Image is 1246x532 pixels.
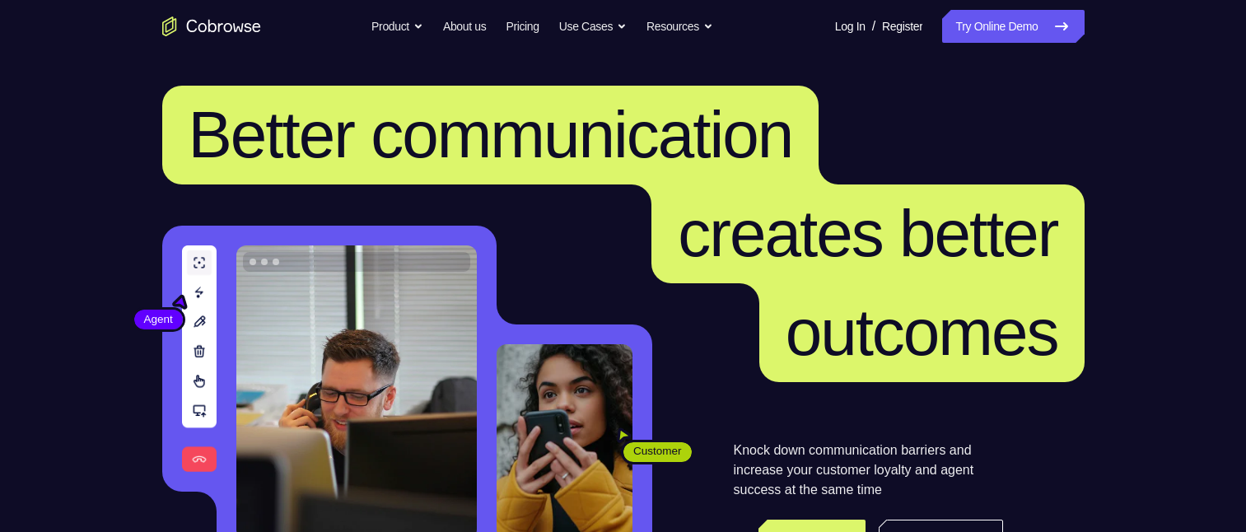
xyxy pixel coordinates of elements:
span: Better communication [189,98,793,171]
a: Pricing [506,10,539,43]
span: / [872,16,875,36]
a: Go to the home page [162,16,261,36]
button: Product [371,10,423,43]
a: Try Online Demo [942,10,1084,43]
a: About us [443,10,486,43]
p: Knock down communication barriers and increase your customer loyalty and agent success at the sam... [734,441,1003,500]
button: Resources [646,10,713,43]
a: Register [882,10,922,43]
span: outcomes [786,296,1058,369]
span: creates better [678,197,1057,270]
a: Log In [835,10,866,43]
button: Use Cases [559,10,627,43]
